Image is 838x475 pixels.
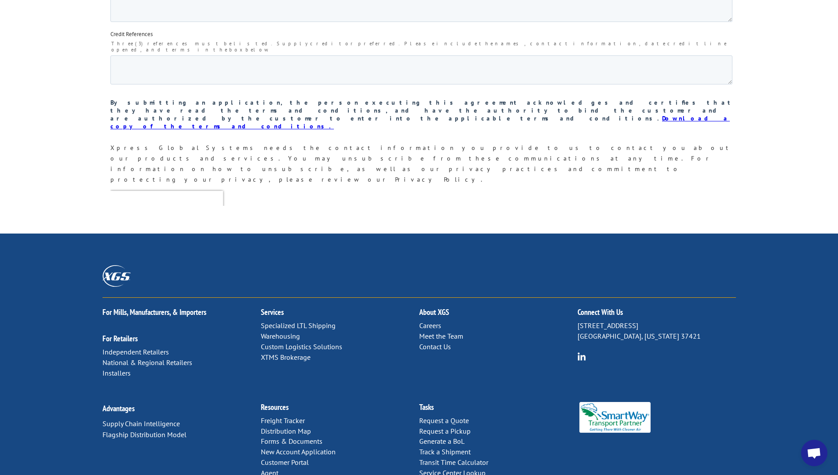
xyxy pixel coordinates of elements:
[419,447,471,456] a: Track a Shipment
[578,402,653,433] img: Smartway_Logo
[102,419,180,428] a: Supply Chain Intelligence
[419,332,463,340] a: Meet the Team
[261,458,309,467] a: Customer Portal
[261,342,342,351] a: Custom Logistics Solutions
[419,342,451,351] a: Contact Us
[261,427,311,435] a: Distribution Map
[419,403,578,416] h2: Tasks
[102,369,131,377] a: Installers
[261,307,284,317] a: Services
[419,437,465,446] a: Generate a BoL
[209,322,240,329] span: State/Region
[419,307,449,317] a: About XGS
[801,440,827,466] div: Open chat
[313,427,363,434] span: Billing Contact Email
[102,333,138,343] a: For Retailers
[578,352,586,361] img: group-6
[313,178,417,185] span: Who do you report to within your company?
[419,427,471,435] a: Request a Pickup
[261,416,305,425] a: Freight Tracker
[261,437,322,446] a: Forms & Documents
[261,353,311,362] a: XTMS Brokerage
[578,321,736,342] p: [STREET_ADDRESS] [GEOGRAPHIC_DATA], [US_STATE] 37421
[102,358,192,367] a: National & Regional Retailers
[419,321,441,330] a: Careers
[102,403,135,413] a: Advantages
[102,347,169,356] a: Independent Retailers
[102,430,187,439] a: Flagship Distribution Model
[261,321,336,330] a: Specialized LTL Shipping
[313,142,377,149] span: Primary Contact Last Name
[261,402,289,412] a: Resources
[102,265,131,287] img: XGS_Logos_ALL_2024_All_White
[313,106,324,113] span: DBA
[261,447,336,456] a: New Account Application
[417,322,444,329] span: Postal code
[102,307,206,317] a: For Mills, Manufacturers, & Importers
[261,332,300,340] a: Warehousing
[419,458,488,467] a: Transit Time Calculator
[419,416,469,425] a: Request a Quote
[578,308,736,321] h2: Connect With Us
[313,214,365,221] span: Primary Contact Email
